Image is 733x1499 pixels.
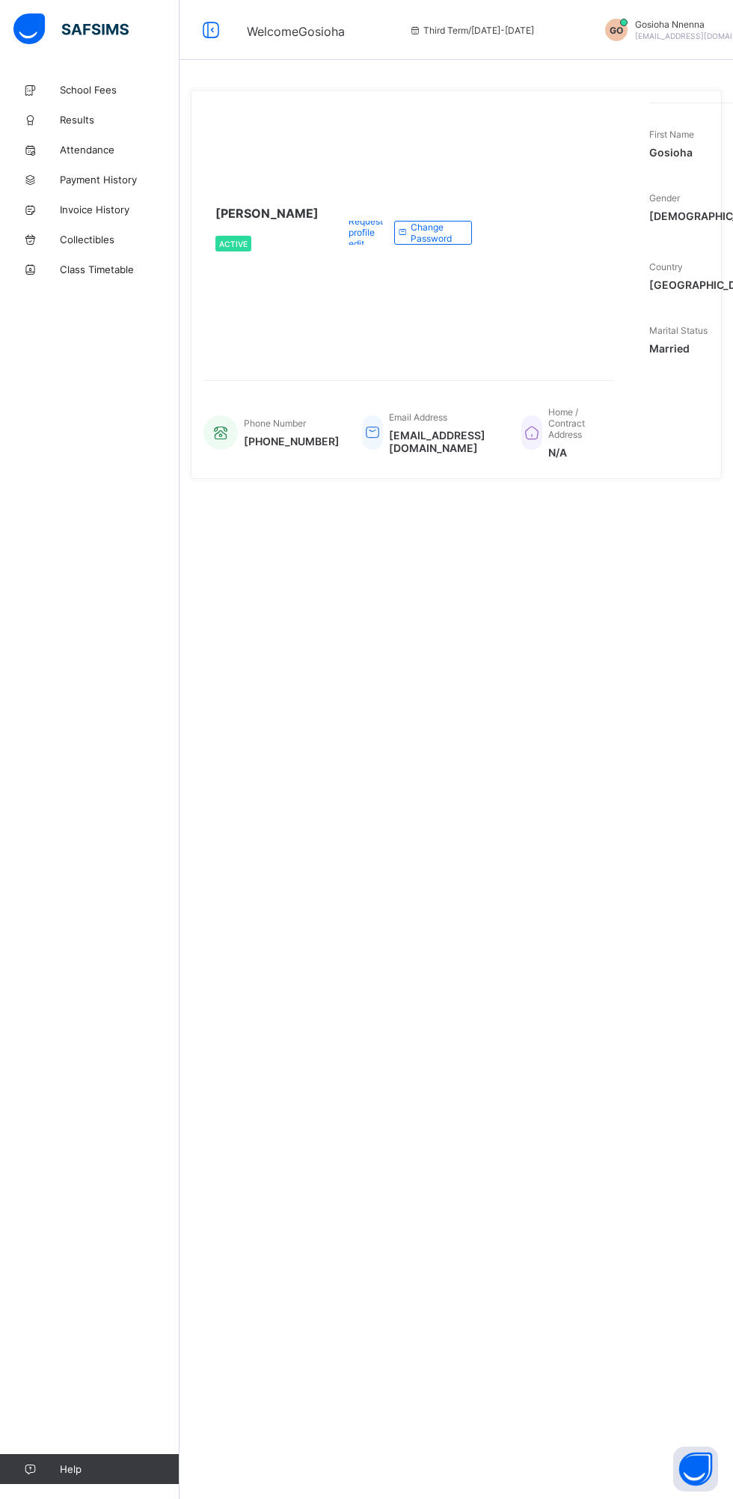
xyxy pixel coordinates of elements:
[411,222,460,244] span: Change Password
[60,144,180,156] span: Attendance
[649,129,694,140] span: First Name
[673,1447,718,1492] button: Open asap
[60,1463,179,1475] span: Help
[649,261,683,272] span: Country
[244,435,340,448] span: [PHONE_NUMBER]
[389,412,447,423] span: Email Address
[244,418,306,429] span: Phone Number
[389,429,499,454] span: [EMAIL_ADDRESS][DOMAIN_NAME]
[60,114,180,126] span: Results
[649,325,708,336] span: Marital Status
[610,25,623,36] span: GO
[408,25,534,36] span: session/term information
[60,174,180,186] span: Payment History
[60,204,180,216] span: Invoice History
[349,216,383,249] span: Request profile edit
[649,192,680,204] span: Gender
[215,206,319,221] span: [PERSON_NAME]
[548,406,585,440] span: Home / Contract Address
[13,13,129,45] img: safsims
[548,446,598,459] span: N/A
[60,84,180,96] span: School Fees
[219,239,248,248] span: Active
[247,24,345,39] span: Welcome Gosioha
[60,233,180,245] span: Collectibles
[60,263,180,275] span: Class Timetable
